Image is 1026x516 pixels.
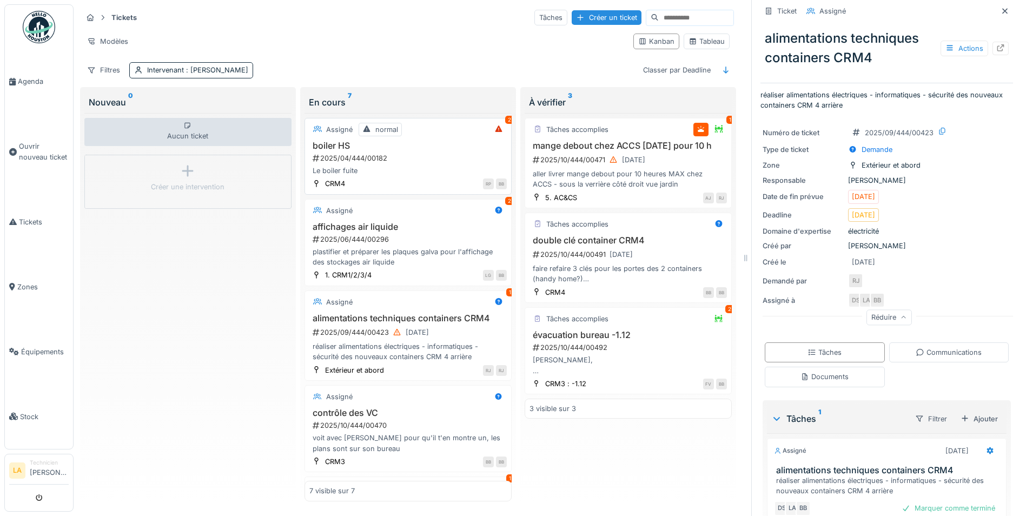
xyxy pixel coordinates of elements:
div: aller livrer mange debout pour 10 heures MAX chez ACCS - sous la verrière côté droit vue jardin [529,169,727,189]
h3: évacuation bureau -1.12 [529,330,727,340]
div: Domaine d'expertise [763,226,844,236]
div: CRM4 [545,287,565,297]
div: RJ [716,193,727,203]
div: Technicien [30,459,69,467]
div: LA [859,293,874,308]
div: BB [496,457,507,467]
div: Assigné à [763,295,844,306]
div: Réduire [866,309,912,325]
div: Extérieur et abord [862,160,921,170]
a: Agenda [5,49,73,114]
div: Demandé par [763,276,844,286]
h3: mange debout chez ACCS [DATE] pour 10 h [529,141,727,151]
div: BB [703,287,714,298]
a: Zones [5,254,73,319]
div: Filtres [82,62,125,78]
div: [DATE] [852,257,875,267]
p: réaliser alimentations électriques - informatiques - sécurité des nouveaux containers CRM 4 arrière [760,90,1013,110]
div: Assigné [326,297,353,307]
div: Le boiler fuite [309,166,507,176]
div: BB [796,501,811,516]
div: Marquer comme terminé [897,501,999,515]
div: RJ [483,365,494,376]
h3: double clé container CRM4 [529,235,727,246]
div: plastifier et préparer les plaques galva pour l'affichage des stockages air liquide [309,247,507,267]
div: 2025/10/444/00470 [312,420,507,431]
h3: contrôle des VC [309,408,507,418]
span: : [PERSON_NAME] [184,66,248,74]
div: LG [483,270,494,281]
div: 1. CRM1/2/3/4 [325,270,372,280]
div: [PERSON_NAME], Pourrais-tu faire monter la caisse aux archives comptas et reprendre la table dont... [529,355,727,375]
div: Assigné [819,6,846,16]
div: Assigné [326,124,353,135]
div: À vérifier [529,96,727,109]
div: 7 visible sur 7 [309,486,355,497]
a: Tickets [5,189,73,254]
span: Zones [17,282,69,292]
div: Assigné [326,392,353,402]
div: Créé le [763,257,844,267]
div: RP [483,178,494,189]
div: Date de fin prévue [763,191,844,202]
sup: 1 [818,412,821,425]
h3: affichages air liquide [309,222,507,232]
div: Tâches [771,412,906,425]
div: BB [716,379,727,389]
div: [DATE] [945,446,969,456]
div: Assigné [326,206,353,216]
div: CRM3 : -1.12 [545,379,586,389]
sup: 3 [568,96,572,109]
div: [PERSON_NAME] [763,175,1011,186]
div: LA [785,501,800,516]
div: Extérieur et abord [325,365,384,375]
div: Kanban [638,36,674,47]
div: 2025/06/444/00296 [312,234,507,244]
div: Documents [800,372,849,382]
div: FV [703,379,714,389]
div: Nouveau [89,96,287,109]
div: Ajouter [956,412,1002,426]
div: 2025/09/444/00423 [312,326,507,339]
div: Créer un ticket [572,10,641,25]
div: Deadline [763,210,844,220]
div: voit avec [PERSON_NAME] pour qu'il t'en montre un, les plans sont sur son bureau [309,433,507,453]
div: Tâches [534,10,567,25]
div: 2025/10/444/00491 [532,248,727,261]
div: Ticket [777,6,797,16]
h3: alimentations techniques containers CRM4 [309,313,507,323]
span: Agenda [18,76,69,87]
div: 5. AC&CS [545,193,577,203]
li: LA [9,462,25,479]
sup: 7 [348,96,352,109]
div: Assigné [774,446,806,455]
div: Tâches accomplies [546,124,608,135]
div: BB [483,457,494,467]
div: 1 [726,116,734,124]
div: Actions [941,41,988,56]
a: LA Technicien[PERSON_NAME] [9,459,69,485]
div: En cours [309,96,507,109]
div: Responsable [763,175,844,186]
div: CRM4 [325,178,345,189]
div: [PERSON_NAME] [763,241,1011,251]
div: 2 [505,197,514,205]
div: [DATE] [610,249,633,260]
strong: Tickets [107,12,141,23]
div: 3 visible sur 3 [529,403,576,414]
div: Tâches accomplies [546,219,608,229]
div: 2 [505,116,514,124]
div: réaliser alimentations électriques - informatiques - sécurité des nouveaux containers CRM 4 arrière [776,475,1002,496]
sup: 0 [128,96,133,109]
a: Ouvrir nouveau ticket [5,114,73,189]
div: Créer une intervention [151,182,224,192]
div: réaliser alimentations électriques - informatiques - sécurité des nouveaux containers CRM 4 arrière [309,341,507,362]
div: 2025/10/444/00471 [532,153,727,167]
img: Badge_color-CXgf-gQk.svg [23,11,55,43]
div: 1 [506,474,514,482]
h3: alimentations techniques containers CRM4 [776,465,1002,475]
div: Créé par [763,241,844,251]
div: Communications [916,347,982,358]
div: [DATE] [406,327,429,338]
div: Zone [763,160,844,170]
